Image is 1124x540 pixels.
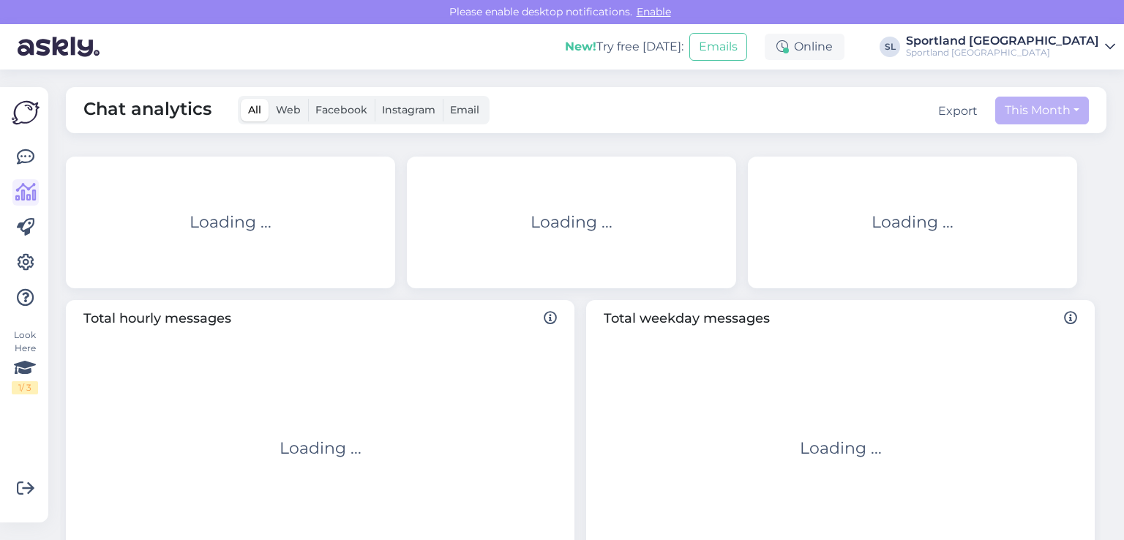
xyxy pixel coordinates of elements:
div: Try free [DATE]: [565,38,683,56]
div: Look Here [12,329,38,394]
img: Askly Logo [12,99,40,127]
div: Loading ... [800,436,882,460]
div: Loading ... [280,436,361,460]
div: Loading ... [190,210,271,234]
button: Emails [689,33,747,61]
div: Sportland [GEOGRAPHIC_DATA] [906,47,1099,59]
div: Loading ... [531,210,612,234]
span: Chat analytics [83,96,211,124]
div: Online [765,34,844,60]
span: Total weekday messages [604,309,1077,329]
div: Sportland [GEOGRAPHIC_DATA] [906,35,1099,47]
span: Enable [632,5,675,18]
button: Export [938,102,978,120]
span: Instagram [382,103,435,116]
button: This Month [995,97,1089,124]
span: Total hourly messages [83,309,557,329]
span: Email [450,103,479,116]
div: Loading ... [872,210,953,234]
div: SL [880,37,900,57]
span: Facebook [315,103,367,116]
a: Sportland [GEOGRAPHIC_DATA]Sportland [GEOGRAPHIC_DATA] [906,35,1115,59]
span: Web [276,103,301,116]
b: New! [565,40,596,53]
div: 1 / 3 [12,381,38,394]
span: All [248,103,261,116]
